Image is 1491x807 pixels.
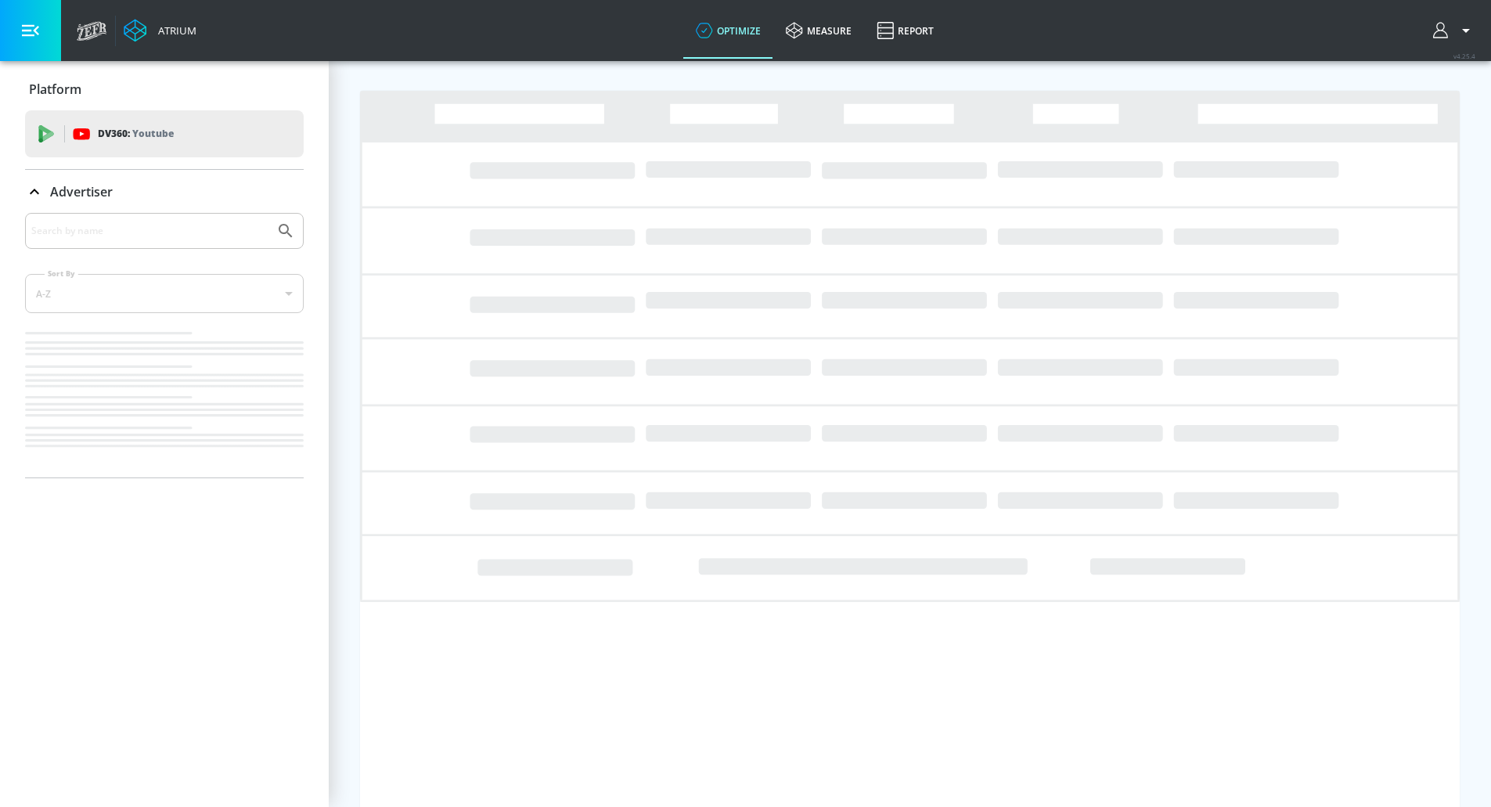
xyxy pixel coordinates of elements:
div: Atrium [152,23,196,38]
label: Sort By [45,268,78,279]
a: measure [773,2,864,59]
div: A-Z [25,274,304,313]
nav: list of Advertiser [25,326,304,477]
div: Advertiser [25,170,304,214]
a: optimize [683,2,773,59]
p: DV360: [98,125,174,142]
input: Search by name [31,221,268,241]
p: Youtube [132,125,174,142]
span: v 4.25.4 [1453,52,1475,60]
a: Report [864,2,946,59]
a: Atrium [124,19,196,42]
p: Advertiser [50,183,113,200]
div: Platform [25,67,304,111]
div: DV360: Youtube [25,110,304,157]
p: Platform [29,81,81,98]
div: Advertiser [25,213,304,477]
